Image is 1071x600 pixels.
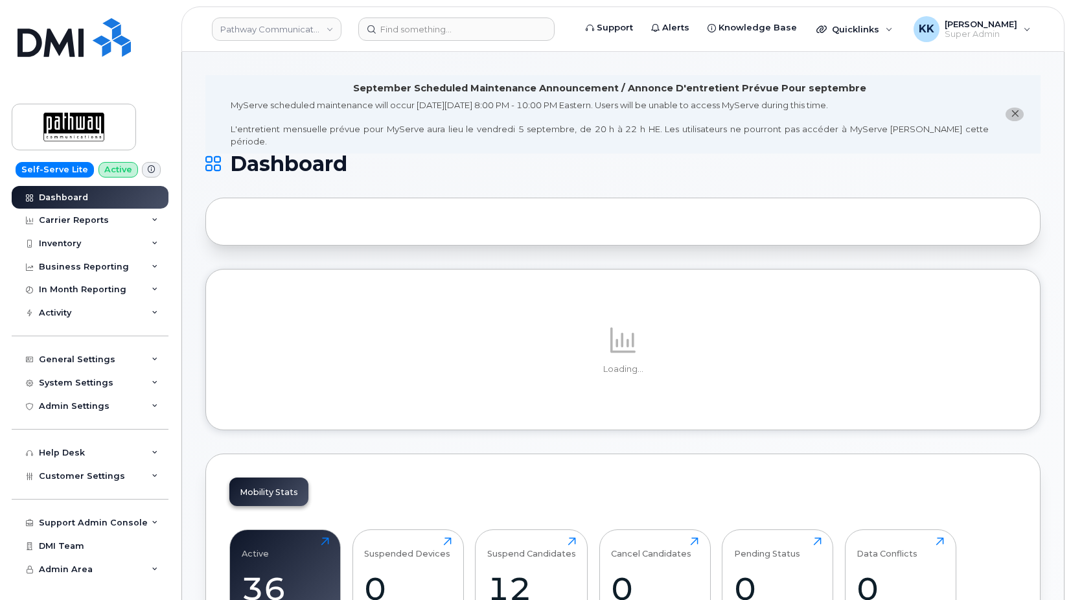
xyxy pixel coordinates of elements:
div: Suspended Devices [364,537,450,559]
div: Active [242,537,269,559]
div: MyServe scheduled maintenance will occur [DATE][DATE] 8:00 PM - 10:00 PM Eastern. Users will be u... [231,99,989,147]
span: Dashboard [230,154,347,174]
button: close notification [1006,108,1024,121]
div: Suspend Candidates [487,537,576,559]
div: Data Conflicts [857,537,917,559]
p: Loading... [229,363,1017,375]
div: September Scheduled Maintenance Announcement / Annonce D'entretient Prévue Pour septembre [353,82,866,95]
div: Pending Status [734,537,800,559]
div: Cancel Candidates [611,537,691,559]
